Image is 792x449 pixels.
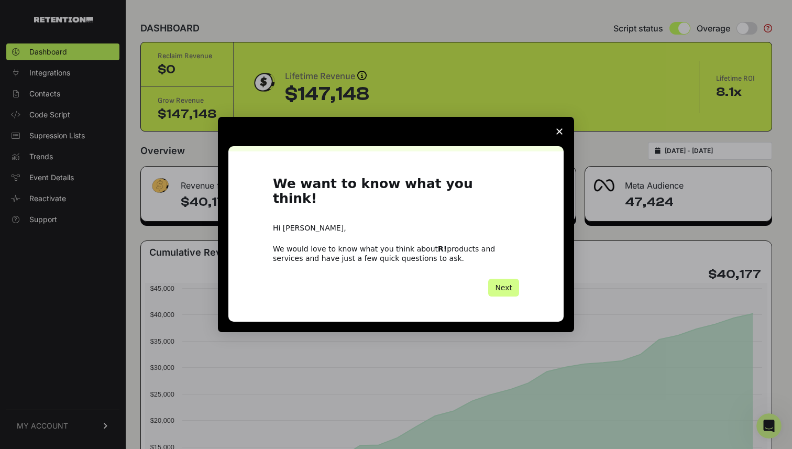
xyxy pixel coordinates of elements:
h1: We want to know what you think! [273,177,519,213]
div: We would love to know what you think about products and services and have just a few quick questi... [273,244,519,263]
b: R! [438,245,447,253]
button: Next [488,279,519,297]
span: Close survey [545,117,574,146]
div: Hi [PERSON_NAME], [273,223,519,234]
